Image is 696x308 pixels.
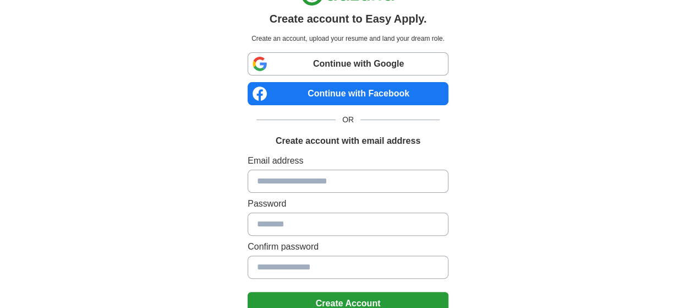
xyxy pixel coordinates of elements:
[276,134,420,148] h1: Create account with email address
[336,114,360,126] span: OR
[270,10,427,27] h1: Create account to Easy Apply.
[248,82,448,105] a: Continue with Facebook
[248,197,448,210] label: Password
[248,240,448,253] label: Confirm password
[250,34,446,44] p: Create an account, upload your resume and land your dream role.
[248,154,448,167] label: Email address
[248,52,448,75] a: Continue with Google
